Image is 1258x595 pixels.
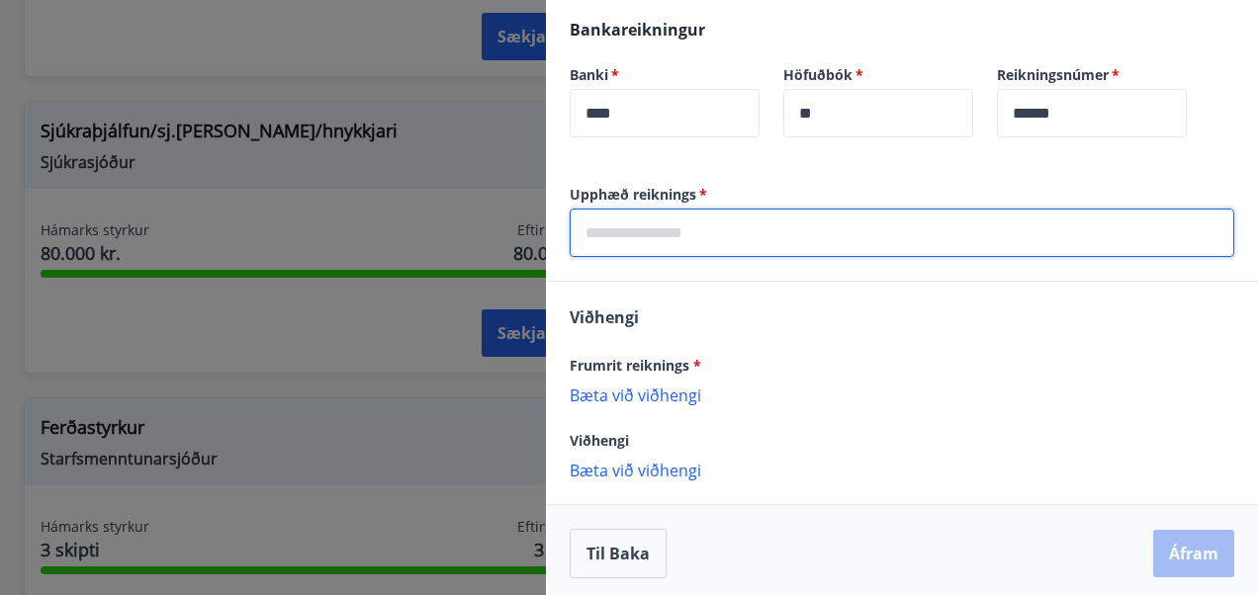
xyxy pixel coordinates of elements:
[570,460,1234,479] p: Bæta við viðhengi
[570,431,629,450] span: Viðhengi
[570,384,1234,404] p: Bæta við viðhengi
[570,306,639,328] span: Viðhengi
[570,529,667,578] button: Til baka
[570,19,705,41] span: Bankareikningur
[570,65,760,85] label: Banki
[783,65,973,85] label: Höfuðbók
[997,65,1187,85] label: Reikningsnúmer
[570,356,701,375] span: Frumrit reiknings
[570,209,1234,257] div: Upphæð reiknings
[570,185,1234,205] label: Upphæð reiknings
